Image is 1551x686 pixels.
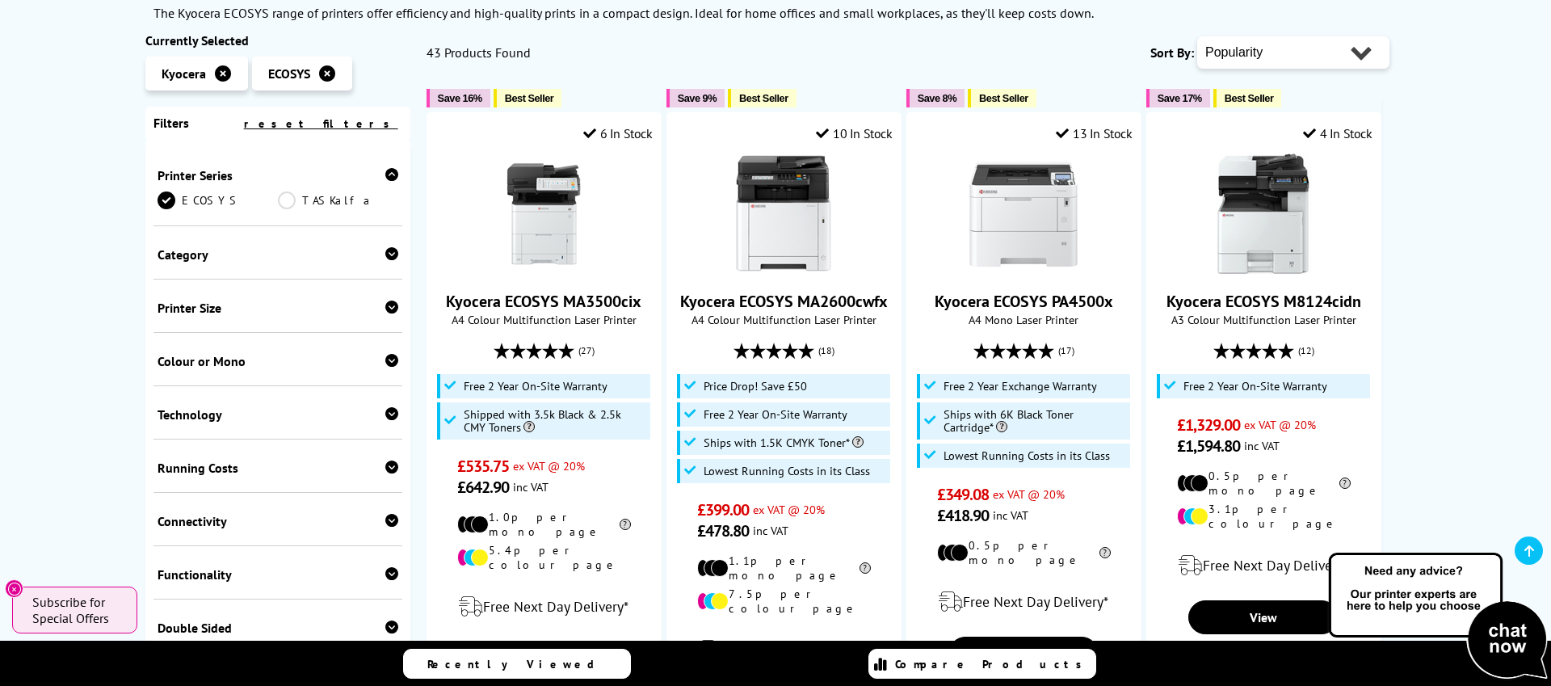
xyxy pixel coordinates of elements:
span: £418.90 [937,505,990,526]
span: inc VAT [1244,438,1280,453]
a: reset filters [244,116,398,131]
span: Ships with 6K Black Toner Cartridge* [944,408,1126,434]
button: Best Seller [968,89,1036,107]
button: Best Seller [1213,89,1282,107]
div: Connectivity [158,513,398,529]
span: Ships with 1.5K CMYK Toner* [704,436,864,449]
span: £1,594.80 [1177,436,1241,457]
span: ECOSYS [268,65,310,82]
span: Lowest Running Costs in its Class [704,465,870,478]
div: 6 In Stock [583,125,653,141]
div: Colour or Mono [158,353,398,369]
li: 5.4p per colour page [457,543,631,572]
span: A4 Colour Multifunction Laser Printer [435,312,653,327]
li: 0.5p per mono page [1177,469,1351,498]
a: ECOSYS [158,191,278,209]
div: Printer Size [158,300,398,316]
li: 7.5p per colour page [697,587,871,616]
button: Best Seller [494,89,562,107]
a: View [948,637,1099,671]
div: Functionality [158,566,398,583]
div: modal_delivery [435,584,653,629]
img: Open Live Chat window [1325,550,1551,683]
span: (12) [1298,335,1314,366]
div: Printer Series [158,167,398,183]
span: Price Drop! Save £50 [704,380,807,393]
a: TASKalfa [278,191,398,209]
a: View [1188,600,1339,634]
li: 1.0p per mono page [457,510,631,539]
span: Filters [153,115,189,131]
span: Save 16% [438,92,482,104]
span: Best Seller [739,92,788,104]
span: Lowest Running Costs in its Class [944,449,1110,462]
span: A4 Colour Multifunction Laser Printer [675,312,893,327]
span: Free 2 Year Exchange Warranty [944,380,1097,393]
div: Currently Selected [145,32,410,48]
li: 3.1p per colour page [1177,502,1351,531]
a: Kyocera ECOSYS PA4500x [935,291,1113,312]
a: Kyocera ECOSYS PA4500x [963,262,1084,278]
span: £478.80 [697,520,750,541]
a: Kyocera ECOSYS M8124cidn [1203,262,1324,278]
span: £399.00 [697,499,750,520]
div: modal_delivery [675,628,893,673]
button: Save 8% [906,89,965,107]
div: 10 In Stock [816,125,892,141]
li: 0.5p per mono page [937,538,1111,567]
span: Subscribe for Special Offers [32,594,121,626]
span: Best Seller [979,92,1028,104]
span: inc VAT [753,523,788,538]
a: Kyocera ECOSYS MA2600cwfx [680,291,888,312]
div: 13 In Stock [1056,125,1132,141]
div: modal_delivery [915,579,1133,625]
button: Save 9% [666,89,725,107]
span: Free 2 Year On-Site Warranty [464,380,607,393]
span: Free 2 Year On-Site Warranty [1183,380,1327,393]
span: £535.75 [457,456,510,477]
img: Kyocera ECOSYS MA2600cwfx [723,154,844,275]
span: A4 Mono Laser Printer [915,312,1133,327]
span: £1,329.00 [1177,415,1241,436]
span: Best Seller [1225,92,1274,104]
li: 1.1p per mono page [697,553,871,583]
span: Recently Viewed [427,657,611,671]
div: Technology [158,406,398,423]
img: Kyocera ECOSYS PA4500x [963,154,1084,275]
span: inc VAT [513,479,549,495]
div: Running Costs [158,460,398,476]
span: Shipped with 3.5k Black & 2.5k CMY Toners [464,408,646,434]
a: Kyocera ECOSYS MA3500cix [446,291,641,312]
span: A3 Colour Multifunction Laser Printer [1155,312,1372,327]
a: Recently Viewed [403,649,631,679]
div: modal_delivery [1155,543,1372,588]
span: Save 9% [678,92,717,104]
div: Category [158,246,398,263]
span: (27) [578,335,595,366]
button: Save 16% [427,89,490,107]
span: £642.90 [457,477,510,498]
span: Kyocera [162,65,206,82]
span: ex VAT @ 20% [753,502,825,517]
img: Kyocera ECOSYS M8124cidn [1203,154,1324,275]
span: (18) [818,335,834,366]
div: 4 In Stock [1303,125,1372,141]
span: Free 2 Year On-Site Warranty [704,408,847,421]
span: 43 Products Found [427,44,531,61]
a: Kyocera ECOSYS MA2600cwfx [723,262,844,278]
span: (17) [1058,335,1074,366]
span: Save 8% [918,92,956,104]
span: Best Seller [505,92,554,104]
button: Best Seller [728,89,797,107]
p: The Kyocera ECOSYS range of printers offer efficiency and high-quality prints in a compact design... [153,5,1094,21]
span: ex VAT @ 20% [1244,417,1316,432]
span: Compare Products [895,657,1091,671]
a: Kyocera ECOSYS MA3500cix [483,262,604,278]
div: Double Sided [158,620,398,636]
span: Save 17% [1158,92,1202,104]
span: inc VAT [993,507,1028,523]
button: Close [5,579,23,598]
span: Sort By: [1150,44,1194,61]
span: ex VAT @ 20% [513,458,585,473]
a: Kyocera ECOSYS M8124cidn [1166,291,1361,312]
